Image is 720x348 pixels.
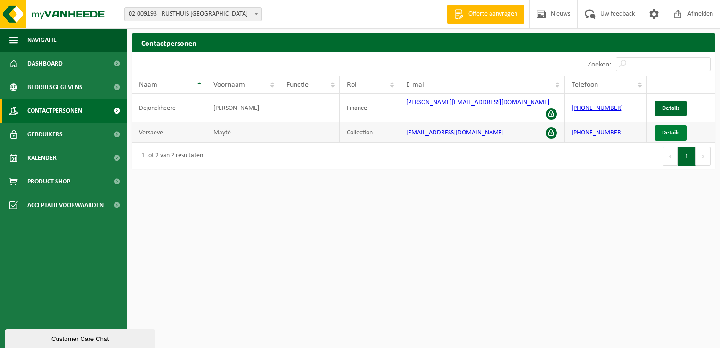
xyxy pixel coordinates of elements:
[132,94,206,122] td: Dejonckheere
[588,61,611,68] label: Zoeken:
[663,147,678,166] button: Previous
[406,99,549,106] a: [PERSON_NAME][EMAIL_ADDRESS][DOMAIN_NAME]
[678,147,696,166] button: 1
[124,7,262,21] span: 02-009193 - RUSTHUIS ST JOZEF - KORTRIJK
[213,81,245,89] span: Voornaam
[206,122,280,143] td: Mayté
[347,81,357,89] span: Rol
[27,193,104,217] span: Acceptatievoorwaarden
[27,170,70,193] span: Product Shop
[662,105,679,111] span: Details
[447,5,524,24] a: Offerte aanvragen
[27,75,82,99] span: Bedrijfsgegevens
[655,125,687,141] a: Details
[572,129,623,136] a: [PHONE_NUMBER]
[406,81,426,89] span: E-mail
[696,147,711,166] button: Next
[286,81,309,89] span: Functie
[27,146,57,170] span: Kalender
[572,105,623,112] a: [PHONE_NUMBER]
[406,129,504,136] a: [EMAIL_ADDRESS][DOMAIN_NAME]
[27,28,57,52] span: Navigatie
[27,123,63,146] span: Gebruikers
[572,81,598,89] span: Telefoon
[27,99,82,123] span: Contactpersonen
[27,52,63,75] span: Dashboard
[340,122,399,143] td: Collection
[466,9,520,19] span: Offerte aanvragen
[206,94,280,122] td: [PERSON_NAME]
[125,8,261,21] span: 02-009193 - RUSTHUIS ST JOZEF - KORTRIJK
[5,327,157,348] iframe: chat widget
[139,81,157,89] span: Naam
[662,130,679,136] span: Details
[132,122,206,143] td: Versaevel
[137,148,203,165] div: 1 tot 2 van 2 resultaten
[132,33,715,52] h2: Contactpersonen
[655,101,687,116] a: Details
[340,94,399,122] td: Finance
